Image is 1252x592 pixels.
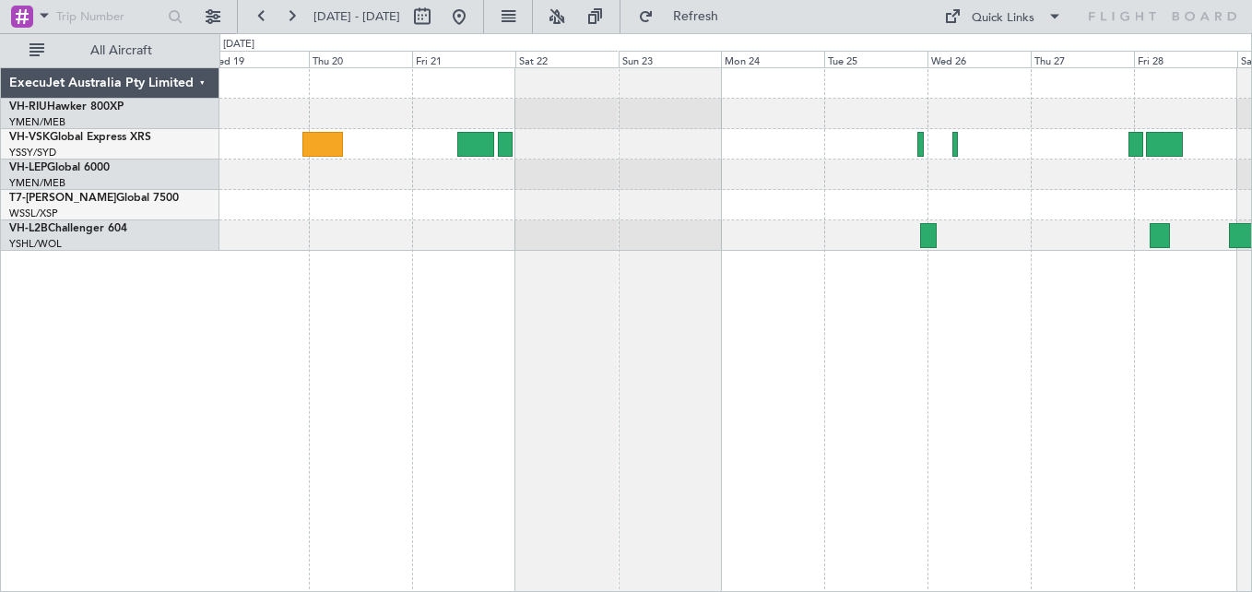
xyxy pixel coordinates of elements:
[935,2,1071,31] button: Quick Links
[9,101,47,112] span: VH-RIU
[9,115,65,129] a: YMEN/MEB
[9,146,56,160] a: YSSY/SYD
[657,10,735,23] span: Refresh
[48,44,195,57] span: All Aircraft
[824,51,927,67] div: Tue 25
[1031,51,1134,67] div: Thu 27
[9,207,58,220] a: WSSL/XSP
[20,36,200,65] button: All Aircraft
[1134,51,1237,67] div: Fri 28
[927,51,1031,67] div: Wed 26
[9,132,50,143] span: VH-VSK
[9,237,62,251] a: YSHL/WOL
[9,223,127,234] a: VH-L2BChallenger 604
[9,193,179,204] a: T7-[PERSON_NAME]Global 7500
[619,51,722,67] div: Sun 23
[9,223,48,234] span: VH-L2B
[313,8,400,25] span: [DATE] - [DATE]
[630,2,740,31] button: Refresh
[721,51,824,67] div: Mon 24
[9,132,151,143] a: VH-VSKGlobal Express XRS
[56,3,162,30] input: Trip Number
[223,37,254,53] div: [DATE]
[9,193,116,204] span: T7-[PERSON_NAME]
[309,51,412,67] div: Thu 20
[972,9,1034,28] div: Quick Links
[9,101,124,112] a: VH-RIUHawker 800XP
[412,51,515,67] div: Fri 21
[9,162,110,173] a: VH-LEPGlobal 6000
[9,176,65,190] a: YMEN/MEB
[9,162,47,173] span: VH-LEP
[206,51,309,67] div: Wed 19
[515,51,619,67] div: Sat 22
